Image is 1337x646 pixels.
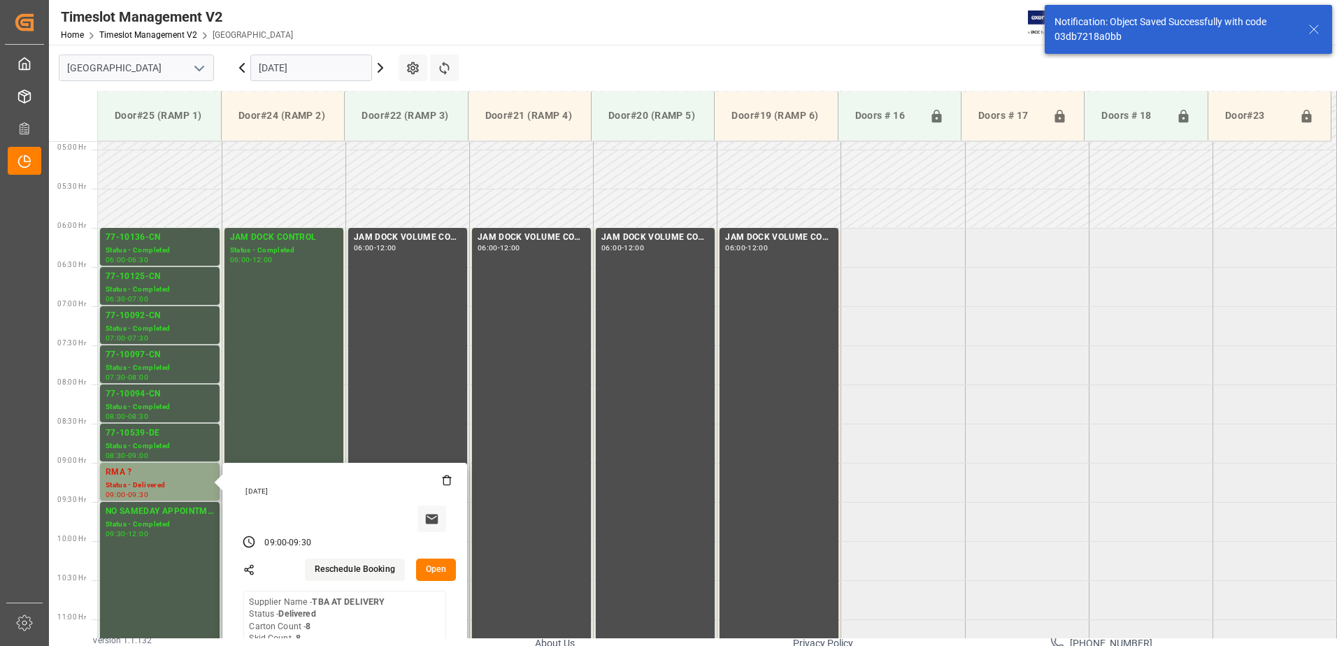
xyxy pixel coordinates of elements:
div: JAM DOCK VOLUME CONTROL [601,231,709,245]
div: JAM DOCK VOLUME CONTROL [725,231,833,245]
div: 07:30 [128,335,148,341]
div: Timeslot Management V2 [61,6,293,27]
div: 12:00 [624,245,644,251]
div: - [250,257,252,263]
a: Timeslot Management V2 [99,30,197,40]
div: Doors # 18 [1096,103,1170,129]
div: Notification: Object Saved Successfully with code 03db7218a0bb [1054,15,1295,44]
div: 12:00 [128,531,148,537]
span: 05:00 Hr [57,143,86,151]
div: 07:00 [106,335,126,341]
div: 08:00 [128,374,148,380]
div: - [374,245,376,251]
div: 08:00 [106,413,126,419]
div: - [126,413,128,419]
div: Status - Delivered [106,480,214,491]
div: 06:00 [478,245,498,251]
div: Door#25 (RAMP 1) [109,103,210,129]
div: 77-10097-CN [106,348,214,362]
div: Door#23 [1220,103,1294,129]
div: - [287,537,289,550]
div: 06:00 [106,257,126,263]
div: 12:00 [500,245,520,251]
span: 07:30 Hr [57,339,86,347]
div: 06:00 [354,245,374,251]
div: 12:00 [252,257,273,263]
div: JAM DOCK VOLUME CONTROL [354,231,462,245]
span: 10:00 Hr [57,535,86,543]
div: 09:00 [106,491,126,498]
div: 77-10539-DE [106,426,214,440]
div: Door#19 (RAMP 6) [726,103,826,129]
div: - [498,245,500,251]
div: Status - Completed [106,323,214,335]
div: - [126,296,128,302]
div: 09:30 [106,531,126,537]
div: 09:00 [264,537,287,550]
input: DD.MM.YYYY [250,55,372,81]
div: 77-10092-CN [106,309,214,323]
div: 77-10136-CN [106,231,214,245]
div: 77-10125-CN [106,270,214,284]
div: NO SAMEDAY APPOINTMENT [106,505,214,519]
div: Status - Completed [106,440,214,452]
b: Delivered [278,609,315,619]
span: 05:30 Hr [57,182,86,190]
div: [DATE] [241,487,452,496]
div: - [126,531,128,537]
div: 06:30 [128,257,148,263]
div: Status - Completed [230,245,338,257]
button: open menu [188,57,209,79]
span: 09:00 Hr [57,457,86,464]
div: 09:30 [289,537,311,550]
div: - [745,245,748,251]
div: - [126,374,128,380]
span: 11:00 Hr [57,613,86,621]
div: Status - Completed [106,519,214,531]
div: Door#21 (RAMP 4) [480,103,580,129]
input: Type to search/select [59,55,214,81]
div: 12:00 [748,245,768,251]
button: Open [416,559,457,581]
span: 10:30 Hr [57,574,86,582]
b: 8 [306,622,310,631]
span: 08:30 Hr [57,417,86,425]
div: - [126,335,128,341]
div: 08:30 [128,413,148,419]
div: - [622,245,624,251]
b: 8 [296,633,301,643]
div: 07:30 [106,374,126,380]
div: Door#20 (RAMP 5) [603,103,703,129]
div: 08:30 [106,452,126,459]
div: Status - Completed [106,284,214,296]
span: 09:30 Hr [57,496,86,503]
b: TBA AT DELIVERY [312,597,385,607]
span: 08:00 Hr [57,378,86,386]
div: 06:30 [106,296,126,302]
span: 07:00 Hr [57,300,86,308]
div: - [126,491,128,498]
div: 09:00 [128,452,148,459]
div: Doors # 17 [973,103,1047,129]
button: Reschedule Booking [305,559,405,581]
img: Exertis%20JAM%20-%20Email%20Logo.jpg_1722504956.jpg [1028,10,1076,35]
div: 06:00 [725,245,745,251]
div: Status - Completed [106,245,214,257]
div: RMA ? [106,466,214,480]
div: JAM DOCK CONTROL [230,231,338,245]
div: JAM DOCK VOLUME CONTROL [478,231,585,245]
div: Door#22 (RAMP 3) [356,103,456,129]
span: 06:30 Hr [57,261,86,268]
div: 09:30 [128,491,148,498]
div: 07:00 [128,296,148,302]
span: 06:00 Hr [57,222,86,229]
div: Doors # 16 [850,103,924,129]
div: - [126,257,128,263]
div: Status - Completed [106,401,214,413]
div: Status - Completed [106,362,214,374]
div: 06:00 [601,245,622,251]
div: 06:00 [230,257,250,263]
div: 77-10094-CN [106,387,214,401]
div: Door#24 (RAMP 2) [233,103,333,129]
div: - [126,452,128,459]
